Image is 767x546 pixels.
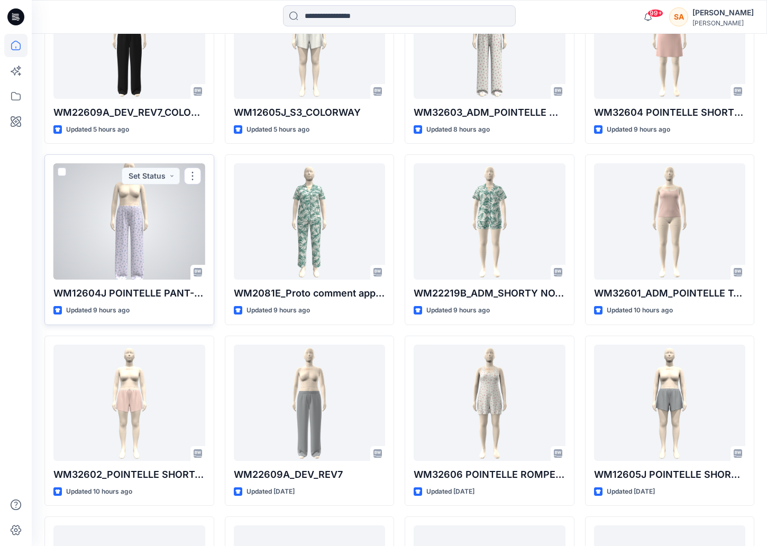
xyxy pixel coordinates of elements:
p: WM22219B_ADM_SHORTY NOTCH SET_COLORWAY_REV4 [414,286,565,301]
a: WM32601_ADM_POINTELLE TANK_COLORWAY [594,163,746,280]
a: WM12605J POINTELLE SHORT_DEV_REV3 [594,345,746,461]
a: WM2081E_Proto comment applied pattern_REV4 [234,163,386,280]
p: Updated 9 hours ago [66,305,130,316]
span: 99+ [647,9,663,17]
a: WM22609A_DEV_REV7 [234,345,386,461]
div: [PERSON_NAME] [692,19,754,27]
a: WM12604J POINTELLE PANT-FAUX FLY & BUTTONS + PICOT_COLORWAY [53,163,205,280]
p: Updated [DATE] [246,486,295,497]
a: WM32602_POINTELLE SHORT_COLORWAY [53,345,205,461]
p: Updated 9 hours ago [426,305,490,316]
p: WM32601_ADM_POINTELLE TANK_COLORWAY [594,286,746,301]
p: WM32603_ADM_POINTELLE OPEN PANT_COLORWAY [414,105,565,120]
p: WM12605J POINTELLE SHORT_DEV_REV3 [594,467,746,482]
p: Updated 5 hours ago [66,124,129,135]
p: WM32604 POINTELLE SHORT CHEMISE_COLORWAY [594,105,746,120]
div: SA [669,7,688,26]
p: WM22609A_DEV_REV7 [234,467,386,482]
a: WM22219B_ADM_SHORTY NOTCH SET_COLORWAY_REV4 [414,163,565,280]
p: Updated 9 hours ago [607,124,670,135]
p: Updated 10 hours ago [66,486,132,497]
p: WM22609A_DEV_REV7_COLORWAY [53,105,205,120]
a: WM32606 POINTELLE ROMPER _COLORWAY_REV3 [414,345,565,461]
p: WM32602_POINTELLE SHORT_COLORWAY [53,467,205,482]
p: Updated 5 hours ago [246,124,309,135]
p: Updated [DATE] [426,486,474,497]
p: Updated [DATE] [607,486,655,497]
p: Updated 9 hours ago [246,305,310,316]
p: WM32606 POINTELLE ROMPER _COLORWAY_REV3 [414,467,565,482]
p: WM12605J_S3_COLORWAY [234,105,386,120]
p: WM2081E_Proto comment applied pattern_REV4 [234,286,386,301]
p: Updated 8 hours ago [426,124,490,135]
div: [PERSON_NAME] [692,6,754,19]
p: Updated 10 hours ago [607,305,673,316]
p: WM12604J POINTELLE PANT-FAUX FLY & BUTTONS + PICOT_COLORWAY [53,286,205,301]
